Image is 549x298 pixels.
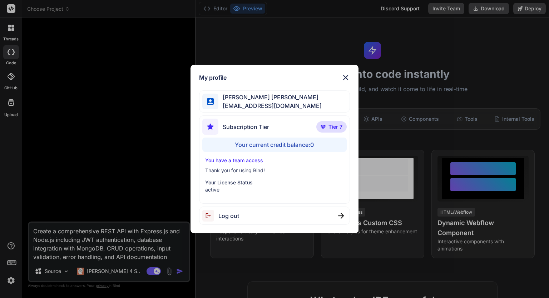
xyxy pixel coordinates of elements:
div: Your current credit balance: 0 [202,138,346,152]
img: subscription [202,119,218,135]
span: [EMAIL_ADDRESS][DOMAIN_NAME] [218,101,322,110]
span: Subscription Tier [223,123,269,131]
span: Tier 7 [328,123,342,130]
span: Log out [218,212,239,220]
img: profile [207,98,214,105]
img: logout [202,210,218,222]
h1: My profile [199,73,227,82]
p: Thank you for using Bind! [205,167,343,174]
img: premium [321,125,326,129]
p: Your License Status [205,179,343,186]
span: [PERSON_NAME] [PERSON_NAME] [218,93,322,101]
p: active [205,186,343,193]
p: You have a team access [205,157,343,164]
img: close [338,213,344,219]
img: close [341,73,350,82]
